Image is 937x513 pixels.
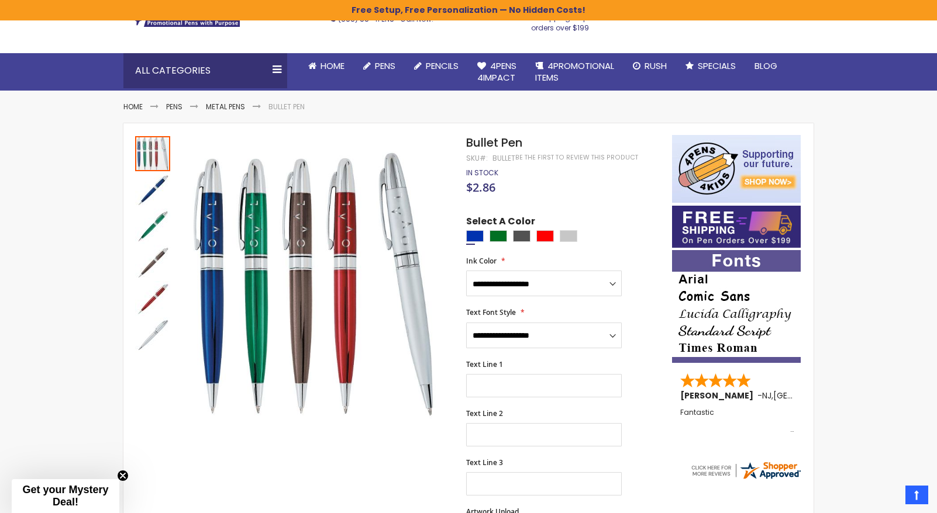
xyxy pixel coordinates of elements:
span: Select A Color [466,215,535,231]
img: Bullet Pen [135,209,170,244]
button: Close teaser [117,470,129,481]
a: Be the first to review this product [515,153,638,162]
a: Home [299,53,354,79]
span: Bullet Pen [466,134,522,151]
span: $2.86 [466,179,495,195]
span: Specials [698,60,736,72]
div: Get your Mystery Deal!Close teaser [12,479,119,513]
li: Bullet Pen [268,102,305,112]
div: Bullet [492,154,515,163]
span: Pencils [426,60,459,72]
span: Blog [755,60,777,72]
div: Bullet Pen [135,207,171,244]
span: [PERSON_NAME] [680,390,757,401]
span: Ink Color [466,256,497,266]
span: Pens [375,60,395,72]
div: Bullet Pen [135,171,171,207]
span: In stock [466,168,498,178]
img: Bullet Pen [183,152,450,419]
div: Gunmetal [513,230,530,242]
div: Red [536,230,554,242]
a: Pens [354,53,405,79]
a: 4PROMOTIONALITEMS [526,53,623,91]
img: 4pens.com widget logo [690,460,802,481]
a: Pencils [405,53,468,79]
a: 4Pens4impact [468,53,526,91]
a: 4pens.com certificate URL [690,473,802,483]
a: Metal Pens [206,102,245,112]
span: Text Font Style [466,307,516,317]
img: font-personalization-examples [672,250,801,363]
span: Text Line 2 [466,408,503,418]
a: Pens [166,102,182,112]
span: Home [321,60,345,72]
div: Green [490,230,507,242]
a: Blog [745,53,787,79]
span: - , [757,390,859,401]
img: Bullet Pen [135,245,170,280]
div: Bullet Pen [135,316,170,352]
div: All Categories [123,53,287,88]
img: Bullet Pen [135,172,170,207]
div: Free shipping on pen orders over $199 [511,9,609,32]
img: Bullet Pen [135,317,170,352]
img: Bullet Pen [135,281,170,316]
div: Bullet Pen [135,135,171,171]
a: Rush [623,53,676,79]
div: Bullet Pen [135,244,171,280]
span: Get your Mystery Deal! [22,484,108,508]
span: NJ [762,390,771,401]
img: Free shipping on orders over $199 [672,206,801,248]
span: [GEOGRAPHIC_DATA] [773,390,859,401]
div: Bullet Pen [135,280,171,316]
span: Text Line 3 [466,457,503,467]
span: Text Line 1 [466,359,503,369]
iframe: Google Customer Reviews [840,481,937,513]
a: Home [123,102,143,112]
div: Blue [466,230,484,242]
a: Specials [676,53,745,79]
strong: SKU [466,153,488,163]
span: 4PROMOTIONAL ITEMS [535,60,614,84]
div: Fantastic [680,408,794,434]
img: 4pens 4 kids [672,135,801,203]
div: Silver [560,230,577,242]
span: Rush [645,60,667,72]
span: 4Pens 4impact [477,60,516,84]
div: Availability [466,168,498,178]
